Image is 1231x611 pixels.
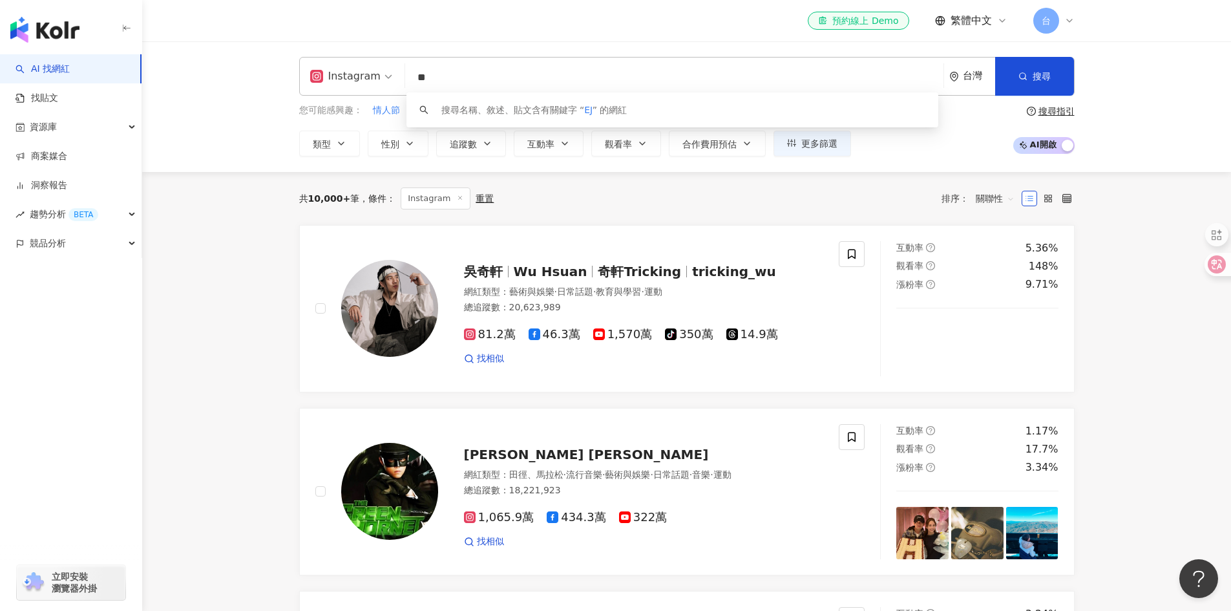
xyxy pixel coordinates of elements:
[619,511,667,524] span: 322萬
[514,131,584,156] button: 互動率
[30,229,66,258] span: 競品分析
[17,565,125,600] a: chrome extension立即安裝 瀏覽器外掛
[476,193,494,204] div: 重置
[726,328,778,341] span: 14.9萬
[644,286,662,297] span: 運動
[951,324,1004,376] img: post-image
[509,286,554,297] span: 藝術與娛樂
[951,507,1004,559] img: post-image
[464,301,824,314] div: 總追蹤數 ： 20,623,989
[441,103,627,117] div: 搜尋名稱、敘述、貼文含有關鍵字 “ ” 的網紅
[596,286,641,297] span: 教育與學習
[1027,107,1036,116] span: question-circle
[653,469,689,480] span: 日常話題
[464,484,824,497] div: 總追蹤數 ： 18,221,923
[591,131,661,156] button: 觀看率
[308,193,351,204] span: 10,000+
[10,17,79,43] img: logo
[477,535,504,548] span: 找相似
[593,328,653,341] span: 1,570萬
[373,104,400,117] span: 情人節
[682,139,737,149] span: 合作費用預估
[584,105,593,115] span: EJ
[547,511,606,524] span: 434.3萬
[477,352,504,365] span: 找相似
[16,63,70,76] a: searchAI 找網紅
[527,139,554,149] span: 互動率
[299,131,360,156] button: 類型
[464,447,709,462] span: [PERSON_NAME] [PERSON_NAME]
[299,408,1075,575] a: KOL Avatar[PERSON_NAME] [PERSON_NAME]網紅類型：田徑、馬拉松·流行音樂·藝術與娛樂·日常話題·音樂·運動總追蹤數：18,221,9231,065.9萬434....
[976,188,1015,209] span: 關聯性
[602,469,605,480] span: ·
[68,208,98,221] div: BETA
[710,469,713,480] span: ·
[926,444,935,453] span: question-circle
[30,200,98,229] span: 趨勢分析
[896,261,923,271] span: 觀看率
[1179,559,1218,598] iframe: Help Scout Beacon - Open
[1026,424,1058,438] div: 1.17%
[310,66,381,87] div: Instagram
[21,572,46,593] img: chrome extension
[313,139,331,149] span: 類型
[1026,442,1058,456] div: 17.7%
[1029,259,1058,273] div: 148%
[896,279,923,290] span: 漲粉率
[509,469,563,480] span: 田徑、馬拉松
[368,131,428,156] button: 性別
[464,328,516,341] span: 81.2萬
[1033,71,1051,81] span: 搜尋
[557,286,593,297] span: 日常話題
[926,426,935,435] span: question-circle
[896,242,923,253] span: 互動率
[926,463,935,472] span: question-circle
[896,425,923,436] span: 互動率
[1042,14,1051,28] span: 台
[1006,324,1058,376] img: post-image
[692,264,776,279] span: tricking_wu
[896,444,923,454] span: 觀看率
[665,328,713,341] span: 350萬
[52,571,97,594] span: 立即安裝 瀏覽器外掛
[995,57,1074,96] button: 搜尋
[299,225,1075,392] a: KOL Avatar吳奇軒Wu Hsuan奇軒Trickingtricking_wu網紅類型：藝術與娛樂·日常話題·教育與學習·運動總追蹤數：20,623,98981.2萬46.3萬1,570萬...
[16,179,67,192] a: 洞察報告
[514,264,587,279] span: Wu Hsuan
[896,507,949,559] img: post-image
[341,260,438,357] img: KOL Avatar
[563,469,566,480] span: ·
[464,511,534,524] span: 1,065.9萬
[464,535,504,548] a: 找相似
[566,469,602,480] span: 流行音樂
[554,286,557,297] span: ·
[963,70,995,81] div: 台灣
[1006,507,1058,559] img: post-image
[464,469,824,482] div: 網紅類型 ：
[450,139,477,149] span: 追蹤數
[692,469,710,480] span: 音樂
[16,210,25,219] span: rise
[464,286,824,299] div: 網紅類型 ：
[926,261,935,270] span: question-circle
[1026,241,1058,255] div: 5.36%
[669,131,766,156] button: 合作費用預估
[896,462,923,473] span: 漲粉率
[942,188,1022,209] div: 排序：
[1038,106,1075,116] div: 搜尋指引
[359,193,395,204] span: 條件 ：
[30,113,57,142] span: 資源庫
[650,469,653,480] span: ·
[605,469,650,480] span: 藝術與娛樂
[689,469,692,480] span: ·
[341,443,438,540] img: KOL Avatar
[818,14,898,27] div: 預約線上 Demo
[401,188,470,209] span: Instagram
[529,328,580,341] span: 46.3萬
[16,150,67,163] a: 商案媒合
[464,264,503,279] span: 吳奇軒
[464,352,504,365] a: 找相似
[299,193,360,204] div: 共 筆
[926,280,935,289] span: question-circle
[1026,277,1058,292] div: 9.71%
